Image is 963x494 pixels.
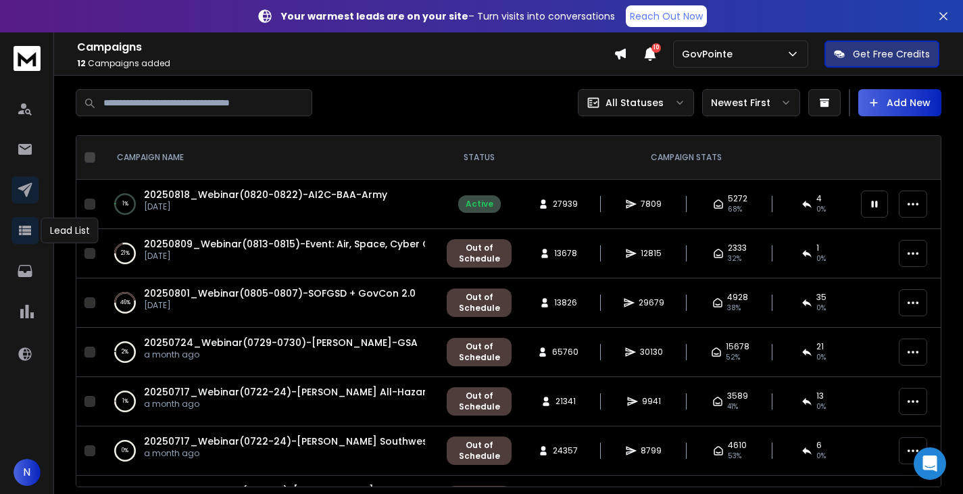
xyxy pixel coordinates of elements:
div: Out of Schedule [454,243,504,264]
span: 7809 [641,199,662,209]
span: 6 [816,440,822,451]
span: 0 % [816,204,826,215]
h1: Campaigns [77,39,614,55]
span: 0 % [816,303,826,314]
button: N [14,459,41,486]
span: 12 [77,57,86,69]
button: Newest First [702,89,800,116]
span: 3589 [727,391,748,401]
p: Campaigns added [77,58,614,69]
span: 30130 [640,347,663,357]
p: [DATE] [144,201,387,212]
p: GovPointe [682,47,738,61]
span: 13 [816,391,824,401]
div: Lead List [41,218,99,243]
p: 1 % [122,395,128,408]
div: Active [466,199,493,209]
span: 32 % [728,253,741,264]
span: 13678 [554,248,577,259]
span: 0 % [816,352,826,363]
td: 2%20250724_Webinar(0729-0730)-[PERSON_NAME]-GSAa month ago [101,328,439,377]
span: 53 % [728,451,741,462]
p: All Statuses [606,96,664,109]
td: 21%20250809_Webinar(0813-0815)-Event: Air, Space, Cyber Con2025[DATE] [101,229,439,278]
span: 10 [651,43,661,53]
th: CAMPAIGN NAME [101,136,439,180]
p: – Turn visits into conversations [281,9,615,23]
p: [DATE] [144,300,416,311]
span: 52 % [726,352,740,363]
div: Open Intercom Messenger [914,447,946,480]
span: 15678 [726,341,749,352]
a: 20250717_Webinar(0722-24)-[PERSON_NAME] All-Hazard Incident Support Webinar Series (Forest Servic... [144,385,738,399]
span: 9941 [642,396,661,407]
p: 2 % [122,345,128,359]
img: logo [14,46,41,71]
span: 0 % [816,451,826,462]
a: 20250724_Webinar(0729-0730)-[PERSON_NAME]-GSA [144,336,418,349]
button: Get Free Credits [824,41,939,68]
a: 20250809_Webinar(0813-0815)-Event: Air, Space, Cyber Con2025 [144,237,467,251]
p: 0 % [122,444,128,458]
div: Out of Schedule [454,391,504,412]
a: Reach Out Now [626,5,707,27]
span: 21 [816,341,824,352]
span: 27939 [553,199,578,209]
p: 21 % [121,247,130,260]
div: Out of Schedule [454,341,504,363]
span: 4928 [727,292,748,303]
a: 20250818_Webinar(0820-0822)-AI2C-BAA-Army [144,188,387,201]
strong: Your warmest leads are on your site [281,9,468,23]
td: 1%20250818_Webinar(0820-0822)-AI2C-BAA-Army[DATE] [101,180,439,229]
span: 41 % [727,401,738,412]
p: a month ago [144,399,425,410]
span: 0 % [816,401,826,412]
div: Out of Schedule [454,292,504,314]
p: 1 % [122,197,128,211]
td: 1%20250717_Webinar(0722-24)-[PERSON_NAME] All-Hazard Incident Support Webinar Series (Forest Serv... [101,377,439,426]
th: STATUS [439,136,520,180]
span: 13826 [554,297,577,308]
span: 12815 [641,248,662,259]
p: a month ago [144,448,425,459]
span: 5272 [728,193,747,204]
span: 1 [816,243,819,253]
span: 65760 [552,347,578,357]
span: 24357 [553,445,578,456]
td: 0%20250717_Webinar(0722-24)-[PERSON_NAME] Southwest (PSW) Stewardship BPAa month ago [101,426,439,476]
a: 20250801_Webinar(0805-0807)-SOFGSD + GovCon 2.0 [144,287,416,300]
p: [DATE] [144,251,425,262]
p: 46 % [120,296,130,310]
button: Add New [858,89,941,116]
span: 68 % [728,204,742,215]
span: 4610 [728,440,747,451]
td: 46%20250801_Webinar(0805-0807)-SOFGSD + GovCon 2.0[DATE] [101,278,439,328]
a: 20250717_Webinar(0722-24)-[PERSON_NAME] Southwest (PSW) Stewardship BPA [144,435,549,448]
div: Out of Schedule [454,440,504,462]
span: 35 [816,292,826,303]
span: 38 % [727,303,741,314]
th: CAMPAIGN STATS [520,136,853,180]
span: 29679 [639,297,664,308]
span: 21341 [555,396,576,407]
span: 4 [816,193,822,204]
span: 2333 [728,243,747,253]
span: 8799 [641,445,662,456]
p: Get Free Credits [853,47,930,61]
p: Reach Out Now [630,9,703,23]
p: a month ago [144,349,418,360]
span: 0 % [816,253,826,264]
